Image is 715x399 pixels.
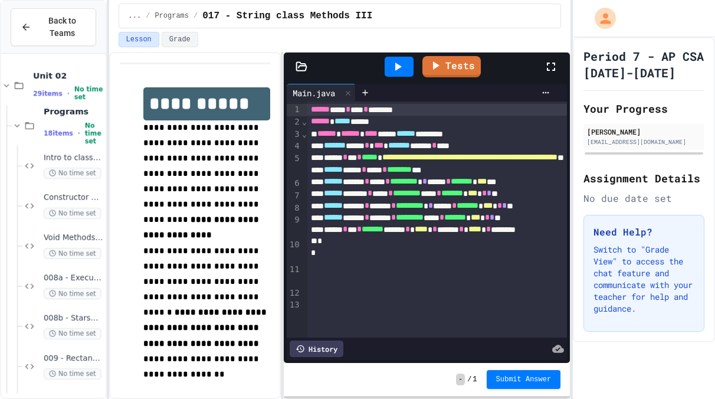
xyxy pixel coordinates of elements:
div: 9 [287,214,301,239]
div: History [290,341,343,357]
div: Main.java [287,87,341,99]
div: 13 [287,299,301,311]
h2: Your Progress [583,100,704,117]
span: 017 - String class Methods III [202,9,372,23]
iframe: chat widget [617,300,703,351]
span: No time set [44,248,101,259]
div: Main.java [287,84,356,102]
span: No time set [85,122,103,145]
div: 8 [287,202,301,215]
span: Intro to classes demonstration [44,153,103,163]
span: Back to Teams [38,15,86,40]
span: ... [129,11,142,21]
div: 3 [287,129,301,141]
span: Constructor Practice [44,193,103,203]
div: 5 [287,153,301,178]
div: 11 [287,264,301,287]
span: No time set [44,208,101,219]
span: No time set [44,288,101,299]
h3: Need Help? [593,225,694,239]
div: 2 [287,116,301,129]
span: Fold line [301,117,307,126]
span: No time set [44,368,101,380]
button: Submit Answer [487,370,561,389]
h2: Assignment Details [583,170,704,187]
span: No time set [44,168,101,179]
div: [PERSON_NAME] [587,126,701,137]
span: • [78,129,80,138]
span: No time set [44,328,101,339]
span: Submit Answer [496,375,552,384]
span: 29 items [33,90,63,97]
button: Grade [162,32,198,47]
span: - [456,374,465,385]
span: 008b - StarsAndStripes [44,313,103,323]
span: Programs [44,106,103,117]
a: Tests [422,56,481,77]
div: 12 [287,287,301,299]
span: / [193,11,198,21]
div: No due date set [583,191,704,205]
p: Switch to "Grade View" to access the chat feature and communicate with your teacher for help and ... [593,244,694,315]
span: • [67,89,70,98]
span: 1 [473,375,477,384]
div: My Account [582,5,619,32]
span: Unit 02 [33,70,103,81]
div: [EMAIL_ADDRESS][DOMAIN_NAME] [587,138,701,146]
iframe: chat widget [665,352,703,387]
span: 008a - Executable class [44,273,103,283]
span: 18 items [44,130,73,138]
h1: Period 7 - AP CSA [DATE]-[DATE] [583,48,704,81]
span: Void Methods Practice [44,233,103,243]
span: No time set [74,86,103,101]
div: 4 [287,140,301,153]
span: / [146,11,150,21]
div: 1 [287,104,301,116]
button: Back to Teams [11,8,96,46]
span: Programs [155,11,189,21]
div: 7 [287,190,301,202]
div: 6 [287,178,301,190]
button: Lesson [119,32,159,47]
div: 10 [287,239,301,264]
span: 009 - Rectangle class [44,354,103,364]
span: Fold line [301,129,307,139]
span: / [467,375,471,384]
